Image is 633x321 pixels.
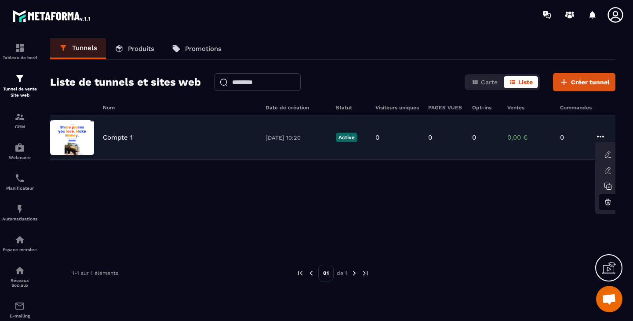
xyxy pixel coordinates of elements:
[507,133,551,141] p: 0,00 €
[2,216,37,221] p: Automatisations
[553,73,615,91] button: Créer tunnel
[15,112,25,122] img: formation
[50,38,106,59] a: Tunnels
[596,286,622,312] div: Ouvrir le chat
[2,186,37,191] p: Planificateur
[571,78,610,87] span: Créer tunnel
[481,79,498,86] span: Carte
[375,133,379,141] p: 0
[2,36,37,67] a: formationformationTableau de bord
[2,228,37,259] a: automationsautomationsEspace membre
[15,204,25,214] img: automations
[2,278,37,288] p: Réseaux Sociaux
[163,38,230,59] a: Promotions
[336,105,367,111] h6: Statut
[375,105,419,111] h6: Visiteurs uniques
[428,133,432,141] p: 0
[296,269,304,277] img: prev
[266,134,327,141] p: [DATE] 10:20
[15,301,25,311] img: email
[103,105,257,111] h6: Nom
[2,136,37,166] a: automationsautomationsWebinaire
[2,86,37,98] p: Tunnel de vente Site web
[266,105,327,111] h6: Date de création
[2,259,37,294] a: social-networksocial-networkRéseaux Sociaux
[128,45,154,53] p: Produits
[318,265,334,281] p: 01
[50,73,201,91] h2: Liste de tunnels et sites web
[337,270,347,277] p: de 1
[428,105,463,111] h6: PAGES VUES
[2,197,37,228] a: automationsautomationsAutomatisations
[307,269,315,277] img: prev
[560,105,592,111] h6: Commandes
[72,270,118,276] p: 1-1 sur 1 éléments
[350,269,358,277] img: next
[336,133,357,142] p: Active
[72,44,97,52] p: Tunnels
[15,73,25,84] img: formation
[15,43,25,53] img: formation
[361,269,369,277] img: next
[2,314,37,318] p: E-mailing
[2,155,37,160] p: Webinaire
[2,67,37,105] a: formationformationTunnel de vente Site web
[106,38,163,59] a: Produits
[15,173,25,184] img: scheduler
[50,120,94,155] img: image
[12,8,91,24] img: logo
[507,105,551,111] h6: Ventes
[472,105,498,111] h6: Opt-ins
[2,247,37,252] p: Espace membre
[504,76,538,88] button: Liste
[185,45,222,53] p: Promotions
[518,79,533,86] span: Liste
[15,265,25,276] img: social-network
[103,133,133,141] p: Compte 1
[2,124,37,129] p: CRM
[2,55,37,60] p: Tableau de bord
[15,234,25,245] img: automations
[2,105,37,136] a: formationformationCRM
[472,133,476,141] p: 0
[560,133,586,141] p: 0
[15,142,25,153] img: automations
[2,166,37,197] a: schedulerschedulerPlanificateur
[466,76,503,88] button: Carte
